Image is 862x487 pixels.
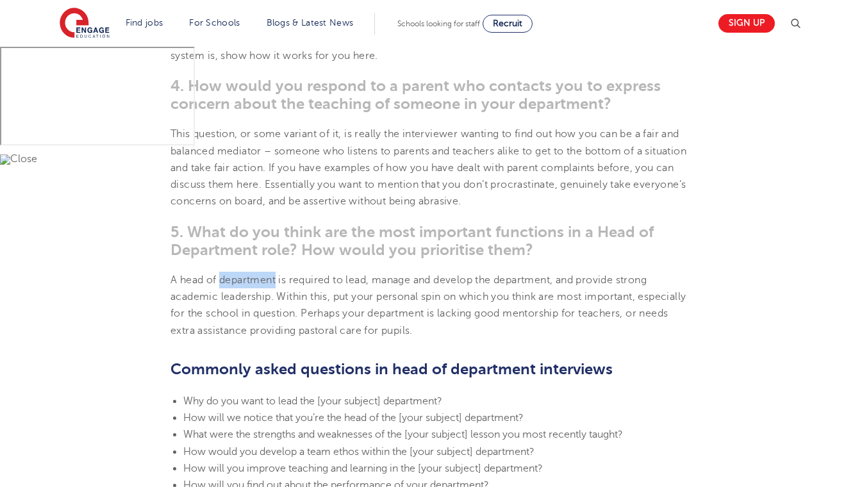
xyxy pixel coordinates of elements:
a: Blogs & Latest News [267,18,354,28]
a: Find jobs [126,18,163,28]
span: How would you develop a team ethos within the [your subject] department? [183,446,535,458]
span: Why do you want to lead the [your subject] department? [183,395,442,407]
a: Sign up [718,14,775,33]
img: Engage Education [60,8,110,40]
span: What were the strengths and weaknesses of the [your subject] lesson you most recently taught? [183,429,623,440]
span: Recruit [493,19,522,28]
span: Close [10,153,37,165]
span: Schools looking for staff [397,19,480,28]
span: A head of department is required to lead, manage and develop the department, and provide strong a... [170,274,686,336]
span: This question, or some variant of it, is really the interviewer wanting to find out how you can b... [170,128,686,207]
span: How will you improve teaching and learning in the [your subject] department? [183,463,543,474]
h2: Commonly asked questions in head of department interviews [170,358,692,380]
span: 5. What do you think are the most important functions in a Head of Department role? How would you... [170,223,654,259]
a: For Schools [189,18,240,28]
a: Recruit [483,15,533,33]
span: How will we notice that you’re the head of the [your subject] department? [183,412,524,424]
